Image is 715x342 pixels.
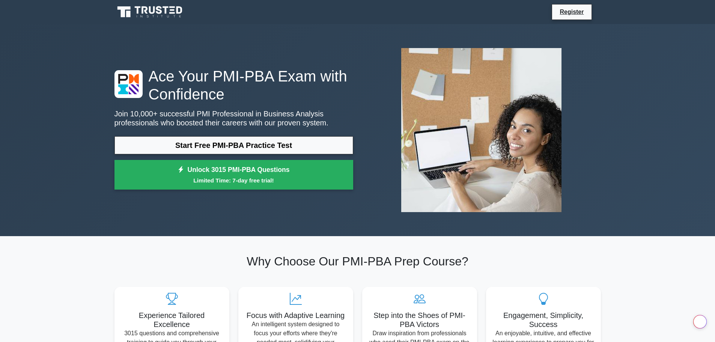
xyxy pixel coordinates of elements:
h5: Engagement, Simplicity, Success [492,311,595,329]
a: Unlock 3015 PMI-PBA QuestionsLimited Time: 7-day free trial! [114,160,353,190]
a: Start Free PMI-PBA Practice Test [114,136,353,154]
small: Limited Time: 7-day free trial! [124,176,344,185]
h5: Focus with Adaptive Learning [244,311,347,320]
p: Join 10,000+ successful PMI Professional in Business Analysis professionals who boosted their car... [114,109,353,127]
a: Register [555,7,588,17]
h1: Ace Your PMI-PBA Exam with Confidence [114,67,353,103]
h2: Why Choose Our PMI-PBA Prep Course? [114,254,601,268]
h5: Experience Tailored Excellence [120,311,223,329]
h5: Step into the Shoes of PMI-PBA Victors [368,311,471,329]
